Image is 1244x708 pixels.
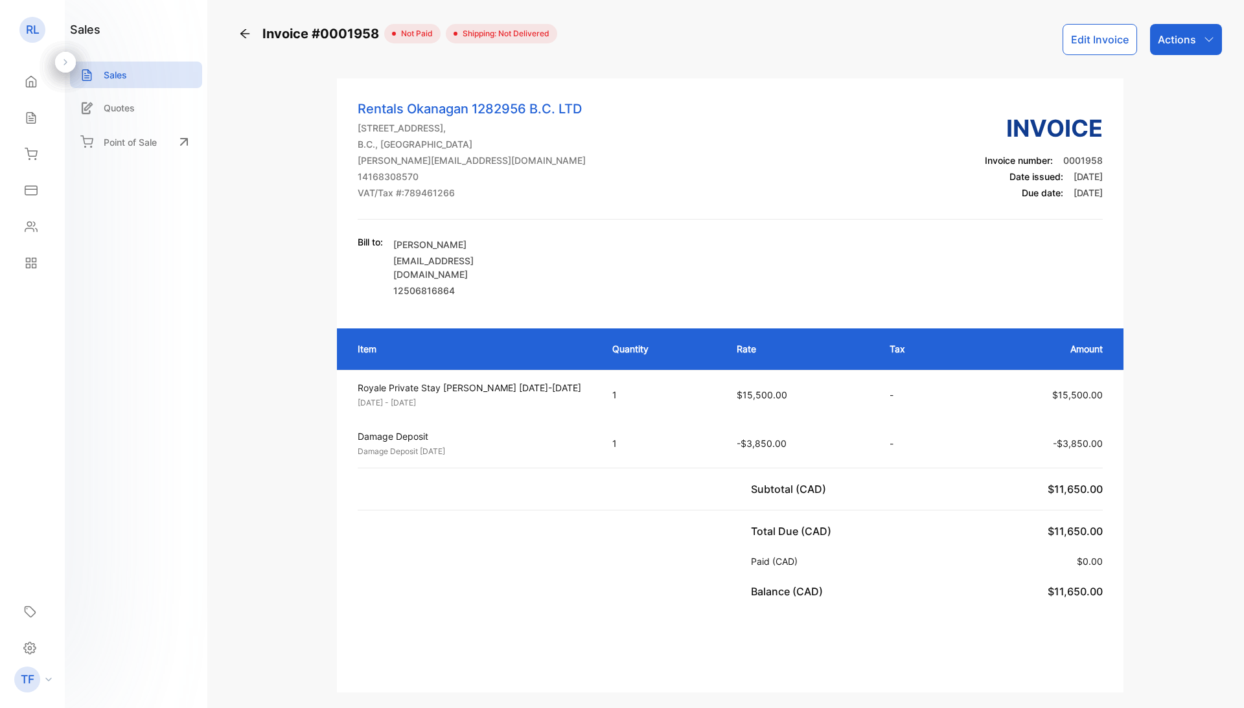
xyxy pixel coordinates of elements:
p: Paid (CAD) [751,554,803,568]
p: Damage Deposit [358,429,589,443]
p: Balance (CAD) [751,584,828,599]
span: Invoice number: [985,155,1053,166]
p: Item [358,342,586,356]
iframe: LiveChat chat widget [1190,654,1244,708]
p: [EMAIL_ADDRESS][DOMAIN_NAME] [393,254,542,281]
p: Tax [890,342,947,356]
button: Actions [1150,24,1222,55]
p: Sales [104,68,127,82]
p: - [890,437,947,450]
span: Shipping: Not Delivered [457,28,549,40]
p: Rentals Okanagan 1282956 B.C. LTD [358,99,586,119]
p: VAT/Tax #: 789461266 [358,186,586,200]
h3: Invoice [985,111,1103,146]
p: [PERSON_NAME][EMAIL_ADDRESS][DOMAIN_NAME] [358,154,586,167]
p: Amount [973,342,1103,356]
p: - [890,388,947,402]
p: [DATE] - [DATE] [358,397,589,409]
span: -$3,850.00 [1053,438,1103,449]
p: 12506816864 [393,284,542,297]
span: -$3,850.00 [737,438,787,449]
p: Actions [1158,32,1196,47]
p: Quotes [104,101,135,115]
p: [PERSON_NAME] [393,238,542,251]
span: $11,650.00 [1048,525,1103,538]
span: [DATE] [1074,171,1103,182]
span: $11,650.00 [1048,483,1103,496]
p: 14168308570 [358,170,586,183]
a: Point of Sale [70,128,202,156]
a: Quotes [70,95,202,121]
p: 1 [612,437,711,450]
span: $15,500.00 [1052,389,1103,400]
p: [STREET_ADDRESS], [358,121,586,135]
span: not paid [396,28,433,40]
span: Due date: [1022,187,1063,198]
span: $15,500.00 [737,389,787,400]
span: [DATE] [1074,187,1103,198]
p: Quantity [612,342,711,356]
p: Royale Private Stay [PERSON_NAME] [DATE]-[DATE] [358,381,589,394]
span: Invoice #0001958 [262,24,384,43]
button: Edit Invoice [1063,24,1137,55]
p: B.C., [GEOGRAPHIC_DATA] [358,137,586,151]
span: $11,650.00 [1048,585,1103,598]
p: RL [26,21,40,38]
span: Date issued: [1009,171,1063,182]
p: Bill to: [358,235,383,249]
span: 0001958 [1063,155,1103,166]
p: TF [21,671,34,688]
p: Damage Deposit [DATE] [358,446,589,457]
p: Point of Sale [104,135,157,149]
p: Subtotal (CAD) [751,481,831,497]
p: 1 [612,388,711,402]
h1: sales [70,21,100,38]
a: Sales [70,62,202,88]
p: Total Due (CAD) [751,523,836,539]
p: Rate [737,342,864,356]
span: $0.00 [1077,556,1103,567]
